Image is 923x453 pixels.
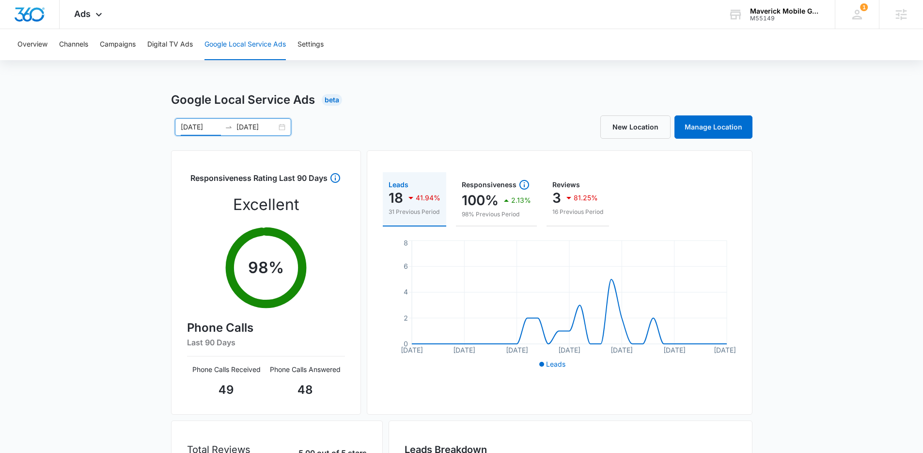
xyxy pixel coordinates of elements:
[297,29,324,60] button: Settings
[546,360,565,368] span: Leads
[266,381,345,399] p: 48
[860,3,868,11] span: 1
[74,9,91,19] span: Ads
[17,29,47,60] button: Overview
[663,346,685,354] tspan: [DATE]
[505,346,528,354] tspan: [DATE]
[552,208,603,216] p: 16 Previous Period
[558,346,580,354] tspan: [DATE]
[190,172,328,189] h3: Responsiveness Rating Last 90 Days
[404,262,408,270] tspan: 6
[462,193,499,208] p: 100%
[574,194,598,201] p: 81.25%
[322,94,342,106] div: Beta
[187,364,266,374] p: Phone Calls Received
[404,288,408,296] tspan: 4
[204,29,286,60] button: Google Local Service Ads
[750,7,821,15] div: account name
[187,381,266,399] p: 49
[610,346,633,354] tspan: [DATE]
[511,197,531,204] p: 2.13%
[552,181,603,188] div: Reviews
[401,346,423,354] tspan: [DATE]
[552,190,561,206] p: 3
[404,314,408,322] tspan: 2
[181,122,221,132] input: Start date
[462,210,531,219] p: 98% Previous Period
[860,3,868,11] div: notifications count
[714,346,736,354] tspan: [DATE]
[674,115,752,139] a: Manage Location
[248,256,284,279] p: 98 %
[600,115,671,139] a: New Location
[233,193,299,216] p: Excellent
[389,208,440,216] p: 31 Previous Period
[462,179,531,191] div: Responsiveness
[100,29,136,60] button: Campaigns
[266,364,345,374] p: Phone Calls Answered
[453,346,475,354] tspan: [DATE]
[225,123,233,131] span: swap-right
[171,91,315,109] h1: Google Local Service Ads
[750,15,821,22] div: account id
[404,340,408,348] tspan: 0
[147,29,193,60] button: Digital TV Ads
[187,337,345,348] h6: Last 90 Days
[404,239,408,247] tspan: 8
[389,190,403,206] p: 18
[225,123,233,131] span: to
[236,122,277,132] input: End date
[187,319,345,337] h4: Phone Calls
[389,181,440,188] div: Leads
[416,194,440,201] p: 41.94%
[59,29,88,60] button: Channels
